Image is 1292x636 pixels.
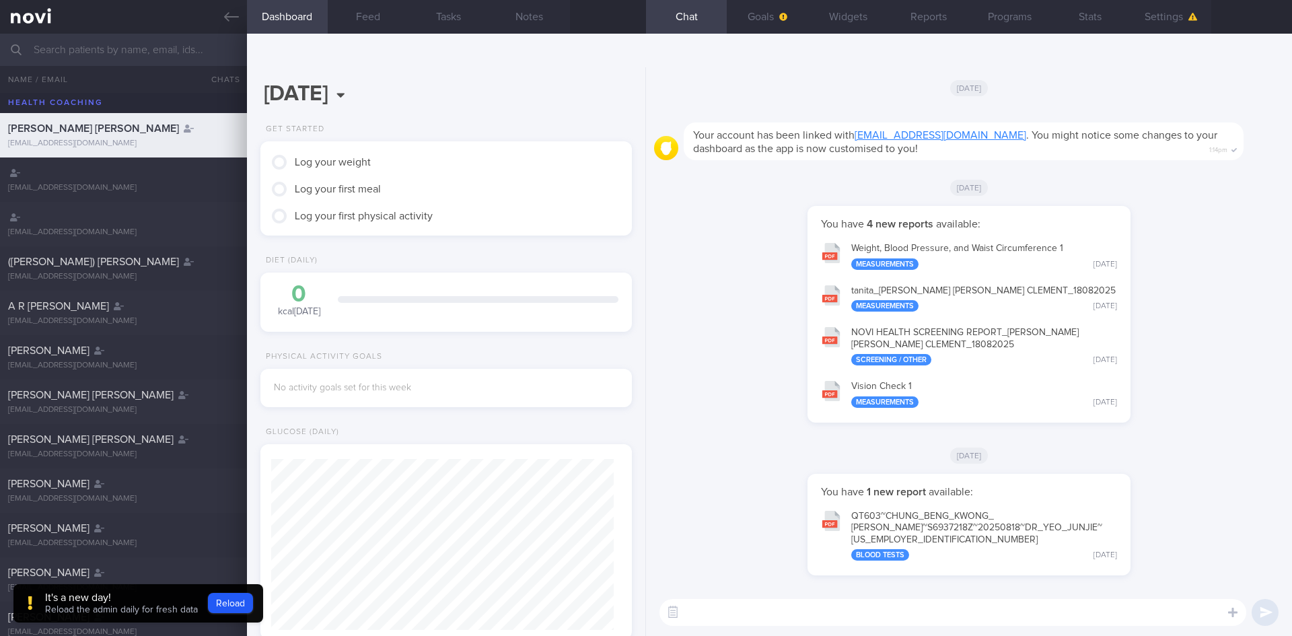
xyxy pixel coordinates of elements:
span: Your account has been linked with . You might notice some changes to your dashboard as the app is... [693,130,1217,154]
strong: 4 new reports [864,219,936,229]
div: [EMAIL_ADDRESS][DOMAIN_NAME] [8,583,239,593]
div: [EMAIL_ADDRESS][DOMAIN_NAME] [8,361,239,371]
button: QT603~CHUNG_BENG_KWONG_[PERSON_NAME]~S6937218Z~20250818~DR_YEO_JUNJIE~[US_EMPLOYER_IDENTIFICATION... [814,502,1124,568]
button: NOVI HEALTH SCREENING REPORT_[PERSON_NAME] [PERSON_NAME] CLEMENT_18082025 Screening / Other [DATE] [814,318,1124,372]
div: [DATE] [1093,398,1117,408]
button: Chats [193,66,247,93]
div: [EMAIL_ADDRESS][DOMAIN_NAME] [8,450,239,460]
div: Blood Tests [851,549,909,561]
div: Physical Activity Goals [260,352,382,362]
div: Vision Check 1 [851,381,1117,408]
div: [DATE] [1093,551,1117,561]
div: [DATE] [1093,355,1117,365]
div: Measurements [851,300,919,312]
button: Vision Check 1 Measurements [DATE] [814,372,1124,415]
span: 1:14pm [1209,142,1227,155]
div: [EMAIL_ADDRESS][DOMAIN_NAME] [8,139,239,149]
div: 0 [274,283,324,306]
div: Get Started [260,125,324,135]
span: [PERSON_NAME] [PERSON_NAME] [8,434,174,445]
span: [DATE] [950,80,989,96]
button: Reload [208,593,253,613]
div: Diet (Daily) [260,256,318,266]
span: [PERSON_NAME] [8,479,89,489]
span: [DATE] [950,448,989,464]
span: [PERSON_NAME] [8,567,89,578]
div: No activity goals set for this week [274,382,618,394]
p: You have available: [821,485,1117,499]
button: tanita_[PERSON_NAME] [PERSON_NAME] CLEMENT_18082025 Measurements [DATE] [814,277,1124,319]
strong: 1 new report [864,487,929,497]
span: [PERSON_NAME] [8,523,89,534]
div: [DATE] [1093,302,1117,312]
span: [DATE] [950,180,989,196]
div: [DATE] [1093,260,1117,270]
div: Measurements [851,258,919,270]
a: [EMAIL_ADDRESS][DOMAIN_NAME] [855,130,1026,141]
div: [EMAIL_ADDRESS][DOMAIN_NAME] [8,272,239,282]
div: [EMAIL_ADDRESS][DOMAIN_NAME] [8,183,239,193]
span: A R [PERSON_NAME] [8,301,109,312]
span: ([PERSON_NAME]) [PERSON_NAME] [8,256,179,267]
button: Weight, Blood Pressure, and Waist Circumference 1 Measurements [DATE] [814,234,1124,277]
div: It's a new day! [45,591,198,604]
div: [EMAIL_ADDRESS][DOMAIN_NAME] [8,316,239,326]
div: QT603~CHUNG_ BENG_ KWONG_ [PERSON_NAME]~S6937218Z~20250818~DR_ YEO_ JUNJIE~[US_EMPLOYER_IDENTIFIC... [851,511,1117,561]
div: [EMAIL_ADDRESS][DOMAIN_NAME] [8,538,239,549]
div: Glucose (Daily) [260,427,339,437]
div: tanita_ [PERSON_NAME] [PERSON_NAME] CLEMENT_ 18082025 [851,285,1117,312]
span: [PERSON_NAME] [8,612,89,623]
div: Screening / Other [851,354,931,365]
div: NOVI HEALTH SCREENING REPORT_ [PERSON_NAME] [PERSON_NAME] CLEMENT_ 18082025 [851,327,1117,365]
div: [EMAIL_ADDRESS][DOMAIN_NAME] [8,494,239,504]
span: Reload the admin daily for fresh data [45,605,198,614]
div: Weight, Blood Pressure, and Waist Circumference 1 [851,243,1117,270]
span: [PERSON_NAME] [PERSON_NAME] [8,390,174,400]
span: [PERSON_NAME] [PERSON_NAME] [8,123,179,134]
div: Measurements [851,396,919,408]
div: [EMAIL_ADDRESS][DOMAIN_NAME] [8,227,239,238]
span: [PERSON_NAME] [8,345,89,356]
p: You have available: [821,217,1117,231]
div: kcal [DATE] [274,283,324,318]
div: [EMAIL_ADDRESS][DOMAIN_NAME] [8,405,239,415]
